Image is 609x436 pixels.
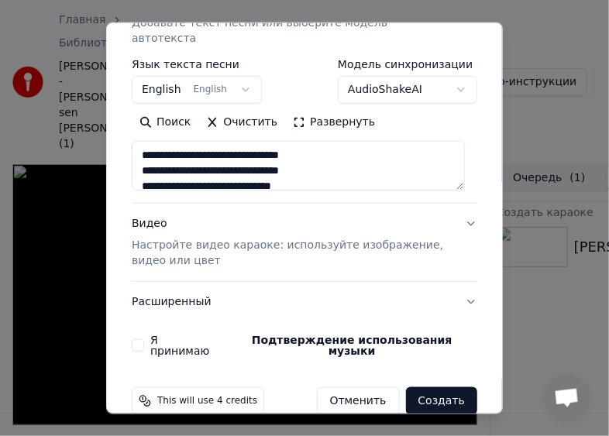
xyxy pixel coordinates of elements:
[132,282,477,322] button: Расширенный
[132,204,477,281] button: ВидеоНастройте видео караоке: используйте изображение, видео или цвет
[132,238,452,269] p: Настройте видео караоке: используйте изображение, видео или цвет
[132,59,262,70] label: Язык текста песни
[285,110,383,135] button: Развернуть
[157,395,257,407] span: This will use 4 credits
[406,387,477,415] button: Создать
[226,335,477,356] button: Я принимаю
[132,110,198,135] button: Поиск
[150,335,477,356] label: Я принимаю
[338,59,477,70] label: Модель синхронизации
[317,387,400,415] button: Отменить
[132,15,452,46] p: Добавьте текст песни или выберите модель автотекста
[132,59,477,203] div: Текст песниДобавьте текст песни или выберите модель автотекста
[132,216,452,269] div: Видео
[198,110,285,135] button: Очистить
